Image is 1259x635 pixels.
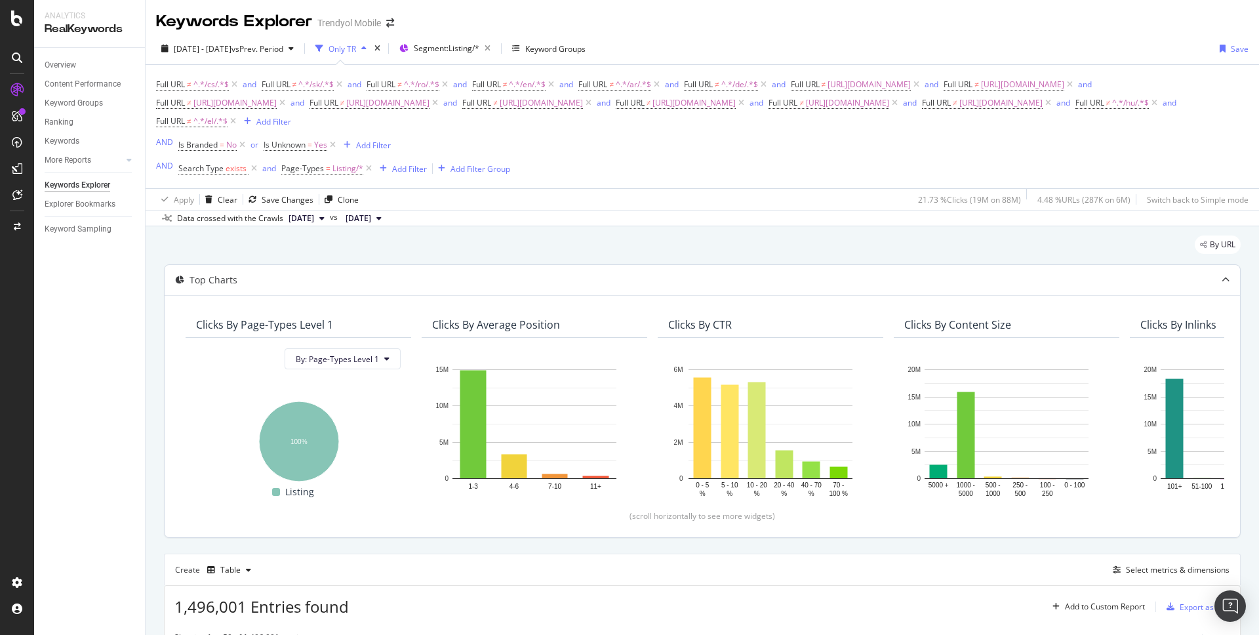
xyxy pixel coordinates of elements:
[285,348,401,369] button: By: Page-Types Level 1
[374,161,427,176] button: Add Filter
[202,560,256,581] button: Table
[45,134,79,148] div: Keywords
[319,189,359,210] button: Clone
[156,159,173,172] button: AND
[665,79,679,90] div: and
[1220,483,1237,490] text: 16-50
[432,318,560,331] div: Clicks By Average Position
[974,79,979,90] span: ≠
[1037,194,1130,205] div: 4.48 % URLs ( 287K on 6M )
[986,490,1001,497] text: 1000
[367,79,395,90] span: Full URL
[177,213,283,224] div: Data crossed with the Crawls
[1214,590,1246,622] div: Open Intercom Messenger
[1075,97,1104,108] span: Full URL
[559,79,573,90] div: and
[187,79,191,90] span: ≠
[45,222,111,236] div: Keyword Sampling
[226,136,237,154] span: No
[281,163,324,174] span: Page-Types
[45,197,136,211] a: Explorer Bookmarks
[45,178,110,192] div: Keywords Explorer
[774,481,795,489] text: 20 - 40
[394,38,496,59] button: Segment:Listing/*
[45,22,134,37] div: RealKeywords
[292,79,297,90] span: ≠
[156,38,299,59] button: [DATE] - [DATE]vsPrev. Period
[1126,564,1229,575] div: Select metrics & dimensions
[1106,97,1111,108] span: ≠
[220,566,241,574] div: Table
[822,79,826,90] span: ≠
[503,79,508,90] span: ≠
[178,163,224,174] span: Search Type
[436,403,449,410] text: 10M
[986,481,1001,489] text: 500 -
[908,394,921,401] text: 15M
[679,475,683,482] text: 0
[156,189,194,210] button: Apply
[231,43,283,54] span: vs Prev. Period
[453,79,467,90] div: and
[781,490,787,497] text: %
[250,138,258,151] button: or
[1195,236,1241,254] div: legacy label
[559,78,573,91] button: and
[700,490,706,497] text: %
[338,194,359,205] div: Clone
[340,211,387,226] button: [DATE]
[791,79,820,90] span: Full URL
[290,438,308,445] text: 100%
[310,38,372,59] button: Only TR
[981,75,1064,94] span: [URL][DOMAIN_NAME]
[829,490,848,497] text: 100 %
[721,75,758,94] span: ^.*/de/.*$
[1163,96,1176,109] button: and
[904,363,1109,500] svg: A chart.
[187,97,191,108] span: ≠
[799,97,804,108] span: ≠
[917,475,921,482] text: 0
[308,139,312,150] span: =
[298,75,334,94] span: ^.*/sk/.*$
[196,394,401,484] svg: A chart.
[903,96,917,109] button: and
[674,366,683,373] text: 6M
[1144,366,1157,373] text: 20M
[290,96,304,109] button: and
[1214,38,1249,59] button: Save
[220,139,224,150] span: =
[908,420,921,428] text: 10M
[749,97,763,108] div: and
[156,79,185,90] span: Full URL
[196,318,333,331] div: Clicks By Page-Types Level 1
[1014,490,1026,497] text: 500
[616,97,645,108] span: Full URL
[193,94,277,112] span: [URL][DOMAIN_NAME]
[668,318,732,331] div: Clicks By CTR
[200,189,237,210] button: Clear
[721,481,738,489] text: 5 - 10
[1142,189,1249,210] button: Switch back to Simple mode
[226,163,247,174] span: exists
[1144,420,1157,428] text: 10M
[239,113,291,129] button: Add Filter
[922,97,951,108] span: Full URL
[1210,241,1235,249] span: By URL
[1147,194,1249,205] div: Switch back to Simple mode
[1167,483,1182,490] text: 101+
[1191,483,1212,490] text: 51-100
[156,10,312,33] div: Keywords Explorer
[462,97,491,108] span: Full URL
[174,596,349,617] span: 1,496,001 Entries found
[45,96,103,110] div: Keyword Groups
[1108,562,1229,578] button: Select metrics & dimensions
[45,115,73,129] div: Ranking
[432,363,637,500] div: A chart.
[356,140,391,151] div: Add Filter
[243,78,256,91] button: and
[597,96,610,109] button: and
[772,78,786,91] button: and
[727,490,732,497] text: %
